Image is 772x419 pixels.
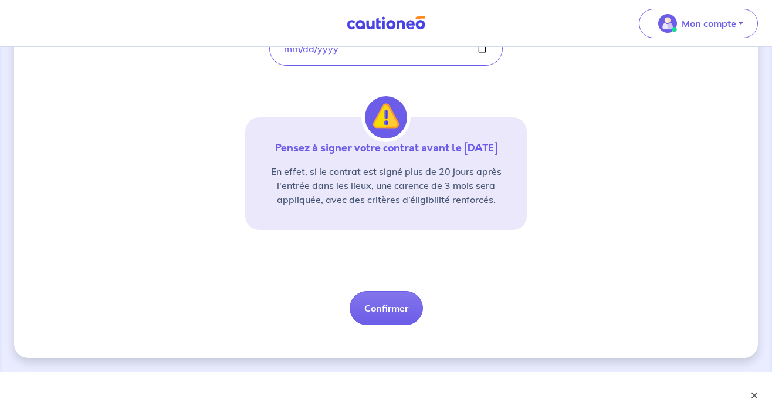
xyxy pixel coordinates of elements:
p: Mon compte [682,16,736,31]
img: Cautioneo [342,16,430,31]
input: lease-signed-date-placeholder [269,32,503,66]
p: Pensez à signer votre contrat avant le [DATE] [259,141,513,155]
button: × [747,388,761,403]
img: illu_alert.svg [365,96,407,138]
img: illu_account_valid_menu.svg [658,14,677,33]
p: En effet, si le contrat est signé plus de 20 jours après l'entrée dans les lieux, une carence de ... [259,164,513,207]
button: illu_account_valid_menu.svgMon compte [639,9,758,38]
button: Confirmer [350,291,423,325]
